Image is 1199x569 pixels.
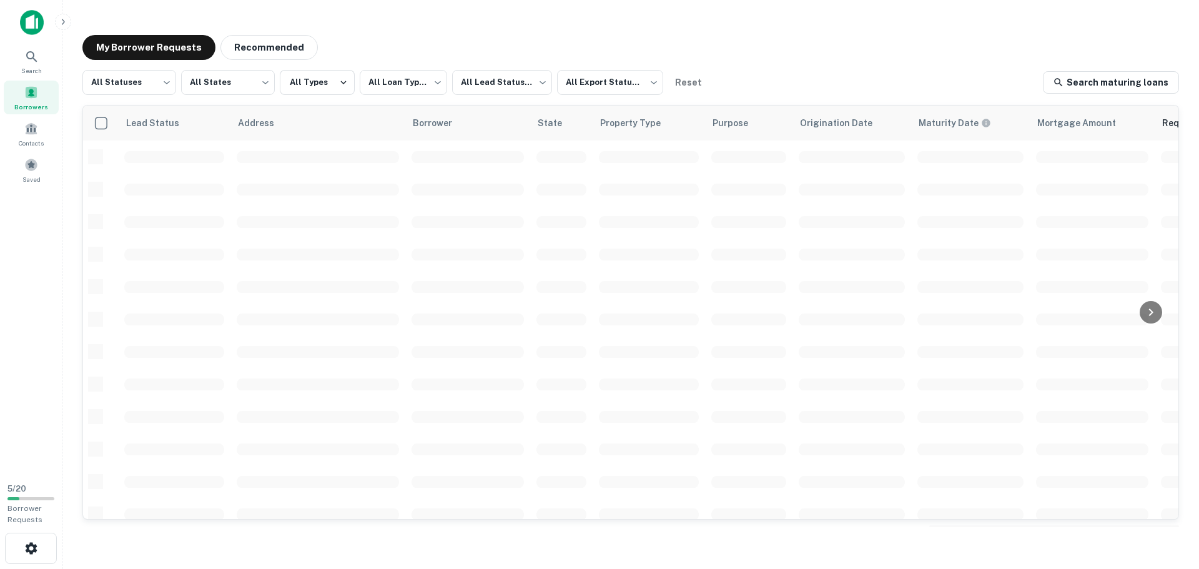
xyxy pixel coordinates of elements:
span: Borrower [413,116,468,131]
button: My Borrower Requests [82,35,215,60]
th: Property Type [593,106,705,141]
th: Lead Status [118,106,230,141]
div: Maturity dates displayed may be estimated. Please contact the lender for the most accurate maturi... [919,116,991,130]
div: All Lead Statuses [452,66,552,99]
a: Contacts [4,117,59,151]
a: Borrowers [4,81,59,114]
span: Search [21,66,42,76]
div: All Loan Types [360,66,447,99]
th: Borrower [405,106,530,141]
a: Saved [4,153,59,187]
h6: Maturity Date [919,116,979,130]
span: Origination Date [800,116,889,131]
th: Purpose [705,106,792,141]
span: Purpose [713,116,764,131]
span: Borrower Requests [7,504,42,524]
button: Reset [668,70,708,95]
div: All Statuses [82,66,176,99]
span: 5 / 20 [7,484,26,493]
th: Mortgage Amount [1030,106,1155,141]
th: Address [230,106,405,141]
button: Recommended [220,35,318,60]
span: Mortgage Amount [1037,116,1132,131]
a: Search [4,44,59,78]
img: capitalize-icon.png [20,10,44,35]
th: Maturity dates displayed may be estimated. Please contact the lender for the most accurate maturi... [911,106,1030,141]
span: Maturity dates displayed may be estimated. Please contact the lender for the most accurate maturi... [919,116,1007,130]
th: Origination Date [792,106,911,141]
span: Property Type [600,116,677,131]
span: State [538,116,578,131]
span: Lead Status [126,116,195,131]
th: State [530,106,593,141]
div: All Export Statuses [557,66,663,99]
button: All Types [280,70,355,95]
span: Address [238,116,290,131]
span: Saved [22,174,41,184]
span: Borrowers [14,102,48,112]
div: All States [181,66,275,99]
span: Contacts [19,138,44,148]
a: Search maturing loans [1043,71,1179,94]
